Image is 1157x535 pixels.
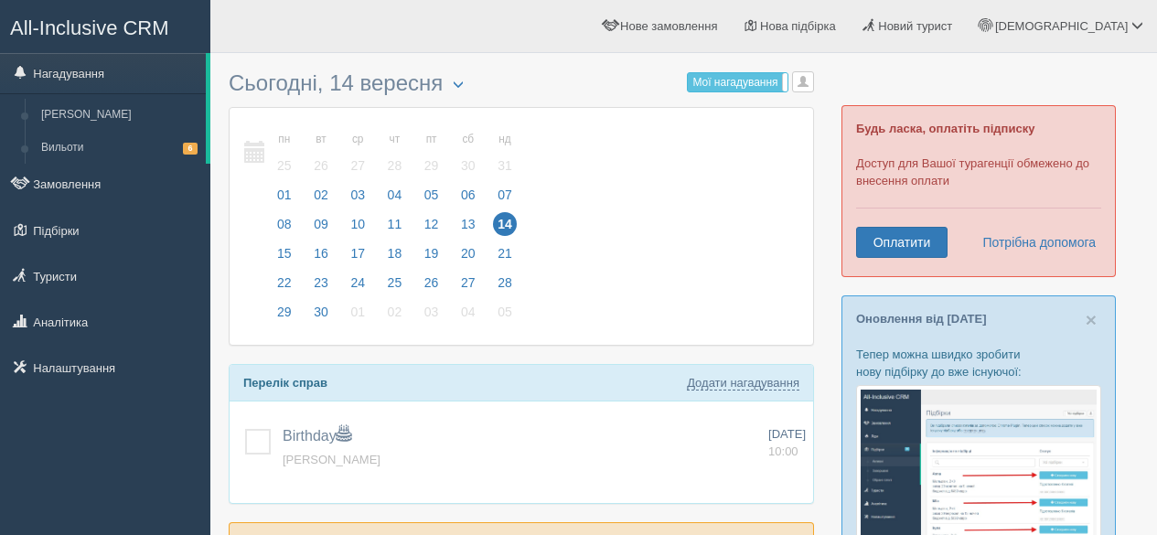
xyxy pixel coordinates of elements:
span: 19 [420,241,444,265]
b: Перелік справ [243,376,327,390]
span: 28 [383,154,407,177]
span: 04 [456,300,480,324]
a: 25 [378,273,412,302]
span: Мої нагадування [692,76,777,89]
a: 14 [487,214,518,243]
small: ср [346,132,370,147]
span: 05 [420,183,444,207]
span: 27 [456,271,480,294]
span: 01 [346,300,370,324]
span: 12 [420,212,444,236]
span: Нова підбірка [760,19,836,33]
span: 31 [493,154,517,177]
a: 30 [304,302,338,331]
a: 21 [487,243,518,273]
span: 02 [383,300,407,324]
small: пт [420,132,444,147]
a: 01 [340,302,375,331]
a: Додати нагадування [687,376,799,391]
a: 29 [267,302,302,331]
a: 27 [451,273,486,302]
span: 05 [493,300,517,324]
a: пт 29 [414,122,449,185]
a: вт 26 [304,122,338,185]
a: 01 [267,185,302,214]
span: 29 [420,154,444,177]
a: 10 [340,214,375,243]
span: 10:00 [768,444,798,458]
a: 17 [340,243,375,273]
span: All-Inclusive CRM [10,16,169,39]
a: нд 31 [487,122,518,185]
span: 03 [420,300,444,324]
span: 28 [493,271,517,294]
a: 12 [414,214,449,243]
span: 07 [493,183,517,207]
span: 02 [309,183,333,207]
a: 11 [378,214,412,243]
div: Доступ для Вашої турагенції обмежено до внесення оплати [841,105,1116,277]
a: 03 [340,185,375,214]
span: 13 [456,212,480,236]
span: 16 [309,241,333,265]
a: [DATE] 10:00 [768,426,806,460]
a: [PERSON_NAME] [33,99,206,132]
a: 13 [451,214,486,243]
a: 09 [304,214,338,243]
span: 14 [493,212,517,236]
span: 03 [346,183,370,207]
span: 10 [346,212,370,236]
a: 28 [487,273,518,302]
span: 08 [273,212,296,236]
a: 22 [267,273,302,302]
a: Вильоти6 [33,132,206,165]
a: 05 [487,302,518,331]
span: 25 [383,271,407,294]
small: нд [493,132,517,147]
span: 24 [346,271,370,294]
a: сб 30 [451,122,486,185]
a: Оновлення від [DATE] [856,312,987,326]
span: 01 [273,183,296,207]
span: [DATE] [768,427,806,441]
small: пн [273,132,296,147]
a: Потрібна допомога [970,227,1097,258]
a: 02 [304,185,338,214]
span: 30 [309,300,333,324]
a: 03 [414,302,449,331]
a: Birthday [283,428,351,444]
span: × [1086,309,1097,330]
a: 15 [267,243,302,273]
p: Тепер можна швидко зробити нову підбірку до вже існуючої: [856,346,1101,380]
span: 23 [309,271,333,294]
span: 20 [456,241,480,265]
a: [PERSON_NAME] [283,453,380,466]
span: [DEMOGRAPHIC_DATA] [995,19,1128,33]
b: Будь ласка, оплатіть підписку [856,122,1034,135]
button: Close [1086,310,1097,329]
span: 29 [273,300,296,324]
a: 05 [414,185,449,214]
a: 23 [304,273,338,302]
a: ср 27 [340,122,375,185]
a: 02 [378,302,412,331]
span: 26 [420,271,444,294]
a: 24 [340,273,375,302]
small: вт [309,132,333,147]
span: 26 [309,154,333,177]
span: Новий турист [878,19,952,33]
a: чт 28 [378,122,412,185]
h3: Сьогодні, 14 вересня [229,71,814,98]
span: Нове замовлення [620,19,717,33]
a: 06 [451,185,486,214]
a: 07 [487,185,518,214]
a: 26 [414,273,449,302]
a: 19 [414,243,449,273]
small: чт [383,132,407,147]
a: 04 [451,302,486,331]
a: 18 [378,243,412,273]
span: 17 [346,241,370,265]
a: 04 [378,185,412,214]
